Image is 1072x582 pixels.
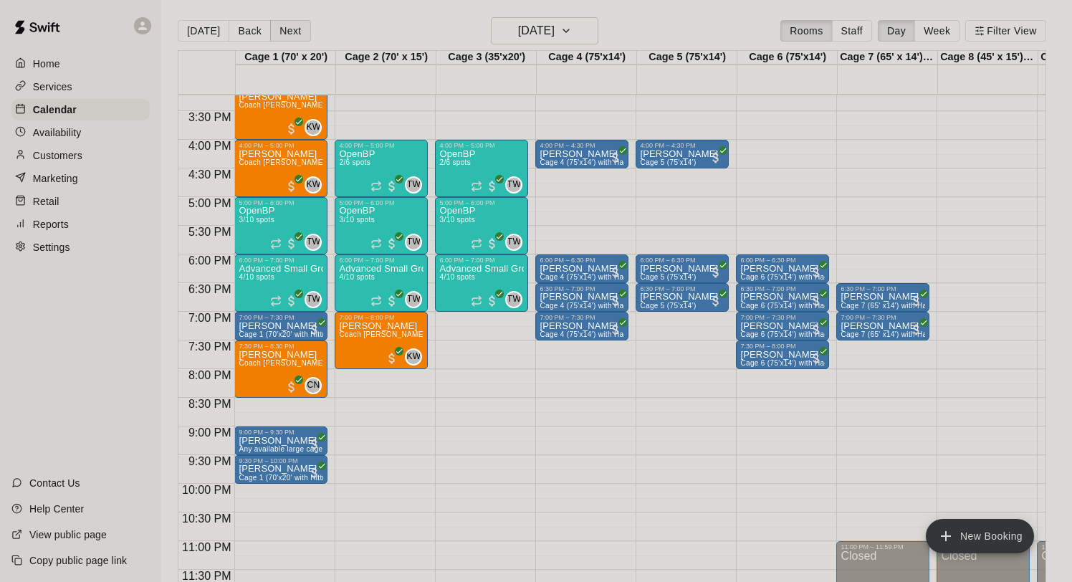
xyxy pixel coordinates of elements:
span: 4/10 spots filled [339,273,374,281]
button: Filter View [965,20,1045,42]
div: 9:30 PM – 10:00 PM: Krista Singleton [234,455,327,484]
span: All customers have paid [608,151,623,165]
span: TW [507,178,521,192]
div: Tony Wyss [305,291,322,308]
div: 6:30 PM – 7:00 PM [740,285,825,292]
div: Tony Wyss [505,291,522,308]
span: Kelan Washington [411,348,422,366]
span: Cage 1 (70'x20' with Hittrax) [239,330,335,338]
p: Reports [33,217,69,232]
span: TW [407,235,421,249]
span: 11:30 PM [178,570,234,582]
div: 4:00 PM – 5:00 PM: Jacob Cannon [234,140,327,197]
div: 6:30 PM – 7:00 PM [540,285,624,292]
span: CN [307,378,320,393]
a: Retail [11,191,150,212]
span: Cody Nguyen [310,377,322,394]
div: 7:30 PM – 8:00 PM [740,343,825,350]
div: Tony Wyss [405,176,422,194]
span: Cage 6 (75'x14') with Hack Attack pitching machine [740,330,914,338]
div: Cage 1 (70' x 20') [236,51,336,65]
div: 6:30 PM – 7:00 PM [640,285,724,292]
p: Copy public page link [29,553,127,568]
div: 5:00 PM – 6:00 PM: OpenBP [435,197,528,254]
span: Coach [PERSON_NAME] - 1 Hour [239,359,355,367]
a: Reports [11,214,150,235]
div: 5:00 PM – 6:00 PM [339,199,423,206]
div: Kelan Washington [305,119,322,136]
div: 6:30 PM – 7:00 PM: Olon Forrest Forrest [736,283,829,312]
span: Any available large cage ([GEOGRAPHIC_DATA]) [239,445,408,453]
div: Tony Wyss [505,234,522,251]
div: Calendar [11,99,150,120]
div: Cody Nguyen [305,377,322,394]
button: Next [270,20,310,42]
div: 7:30 PM – 8:00 PM: Matthew Ponder [736,340,829,369]
span: 10:00 PM [178,484,234,496]
div: 7:00 PM – 8:00 PM: Anthony Lacey [335,312,428,369]
span: Cage 7 (65' x14') with Hack Attack & Hitrax @ Mashlab LEANDER [841,302,1066,310]
p: View public page [29,528,107,542]
p: Services [33,80,72,94]
div: Cage 3 (35'x20') [436,51,537,65]
div: Kelan Washington [405,348,422,366]
span: All customers have paid [709,265,723,280]
span: All customers have paid [608,294,623,308]
span: Kelan Washington [310,176,322,194]
div: Tony Wyss [405,234,422,251]
span: Tony Wyss [411,234,422,251]
span: TW [407,292,421,307]
a: Home [11,53,150,75]
span: Cage 6 (75'x14') with Hack Attack pitching machine [740,359,914,367]
div: 6:30 PM – 7:00 PM [841,285,925,292]
span: 7:30 PM [185,340,235,353]
div: Cage 8 (45' x 15') @ Mashlab Leander [938,51,1038,65]
div: 4:00 PM – 5:00 PM [339,142,423,149]
span: KW [306,178,320,192]
span: 3:30 PM [185,111,235,123]
span: All customers have paid [709,151,723,165]
button: Back [229,20,271,42]
span: Cage 6 (75'x14') with Hack Attack pitching machine [740,302,914,310]
span: TW [307,292,320,307]
div: 7:30 PM – 8:30 PM: Christian gonzalez [234,340,327,398]
button: [DATE] [491,17,598,44]
a: Settings [11,237,150,258]
a: Marketing [11,168,150,189]
span: Cage 5 (75'x14') [640,273,696,281]
div: 6:00 PM – 6:30 PM [740,257,825,264]
span: Recurring event [471,295,482,307]
span: 2/6 spots filled [339,158,370,166]
span: Recurring event [370,295,382,307]
span: 4:30 PM [185,168,235,181]
span: Cage 4 (75'x14') with Hack Attack Pitching machine [540,302,714,310]
span: 8:00 PM [185,369,235,381]
span: 5:30 PM [185,226,235,238]
div: 7:30 PM – 8:30 PM [239,343,323,350]
div: 7:00 PM – 7:30 PM: Cheryl Gomez [234,312,327,340]
div: 11:00 PM – 11:59 PM [841,543,925,550]
span: All customers have paid [284,122,299,136]
span: Cage 1 (70'x20' with Hittrax) [239,474,335,482]
span: 4/10 spots filled [439,273,474,281]
span: Recurring event [270,295,282,307]
span: All customers have paid [709,294,723,308]
button: Week [914,20,959,42]
span: All customers have paid [385,179,399,194]
span: All customers have paid [284,237,299,251]
div: 4:00 PM – 5:00 PM: OpenBP [435,140,528,197]
h6: [DATE] [518,21,555,41]
p: Retail [33,194,59,209]
span: 4:00 PM [185,140,235,152]
span: All customers have paid [485,294,499,308]
span: 10:30 PM [178,512,234,525]
div: 6:00 PM – 6:30 PM: Laasyasree Madineni [535,254,628,283]
div: 4:00 PM – 5:00 PM [439,142,524,149]
span: Coach [PERSON_NAME][US_STATE] - 1 hour [239,101,396,109]
a: Services [11,76,150,97]
div: Tony Wyss [305,234,322,251]
span: Cage 6 (75'x14') with Hack Attack pitching machine [740,273,914,281]
div: 7:00 PM – 8:00 PM [339,314,423,321]
span: Tony Wyss [411,291,422,308]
